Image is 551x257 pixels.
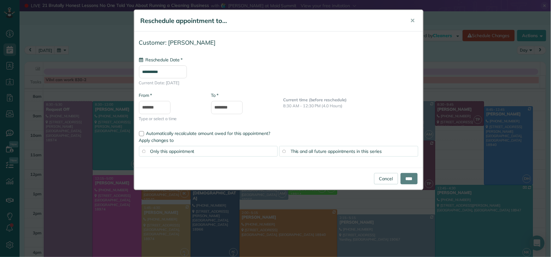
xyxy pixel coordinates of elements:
[139,116,202,122] span: Type or select a time
[211,92,218,98] label: To
[291,148,382,154] span: This and all future appointments in this series
[374,173,398,184] a: Cancel
[139,57,183,63] label: Reschedule Date
[410,17,415,24] span: ✕
[139,92,152,98] label: From
[139,39,418,46] h4: Customer: [PERSON_NAME]
[142,150,145,153] input: Only this appointment
[139,137,418,143] label: Apply changes to
[139,80,418,86] span: Current Date: [DATE]
[283,103,418,109] p: 8:30 AM - 12:30 PM (4.0 Hours)
[146,131,270,136] span: Automatically recalculate amount owed for this appointment?
[283,97,347,102] b: Current time (before reschedule)
[282,150,286,153] input: This and all future appointments in this series
[150,148,194,154] span: Only this appointment
[141,16,402,25] h5: Reschedule appointment to...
